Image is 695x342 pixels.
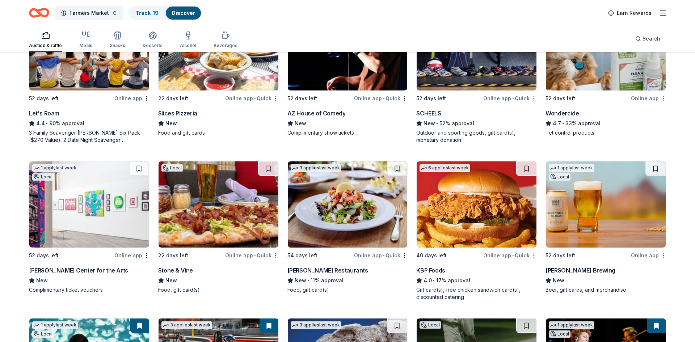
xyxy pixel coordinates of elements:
div: SCHEELS [416,109,441,118]
div: Local [549,330,570,338]
img: Image for KBP Foods [417,161,536,248]
div: 52 days left [416,94,446,103]
div: Local [161,164,183,172]
div: Online app Quick [354,251,408,260]
button: Beverages [214,28,237,52]
div: 1 apply last week [549,321,594,329]
a: Home [29,4,49,21]
div: 52 days left [29,94,59,103]
span: New [424,119,435,128]
div: Gift card(s), free chicken sandwich card(s), discounted catering [416,286,537,301]
button: Desserts [143,28,163,52]
div: 33% approval [546,119,666,128]
a: Image for Cameron Mitchell Restaurants3 applieslast week54 days leftOnline app•Quick[PERSON_NAME]... [287,161,408,294]
span: New [36,276,48,285]
div: 52 days left [287,94,317,103]
div: Online app Quick [225,94,279,103]
span: New [295,119,306,128]
img: Image for Stone & Vine [159,161,278,248]
a: Discover [172,10,195,16]
span: 4.0 [424,276,432,285]
div: [PERSON_NAME] Restaurants [287,266,368,275]
div: Complimentary ticket vouchers [29,286,149,294]
div: Local [420,321,441,329]
span: • [433,278,435,283]
div: Alcohol [180,43,196,48]
span: • [307,278,309,283]
span: • [46,121,48,126]
img: Image for Cameron Mitchell Restaurants [288,161,408,248]
a: Image for Stone & VineLocal22 days leftOnline app•QuickStone & VineNewFood, gift card(s) [158,161,279,294]
div: 11% approval [287,276,408,285]
div: Complimentary show tickets [287,129,408,136]
div: Food, gift card(s) [287,286,408,294]
div: Food and gift cards [158,129,279,136]
a: Image for Let's Roam1 applylast week52 days leftOnline appLet's Roam4.4•90% approval3 Family Scav... [29,4,149,144]
div: Stone & Vine [158,266,193,275]
div: 22 days left [158,251,188,260]
div: Auction & raffle [29,43,62,48]
div: 52 days left [29,251,59,260]
span: Search [643,34,660,43]
div: Online app [114,94,149,103]
div: Online app Quick [225,251,279,260]
button: Track· 19Discover [129,6,202,20]
div: Online app [631,94,666,103]
div: Pet control products [546,129,666,136]
a: Image for SCHEELS3 applieslast week52 days leftOnline app•QuickSCHEELSNew•52% approvalOutdoor and... [416,4,537,144]
img: Image for Chandler Center for the Arts [29,161,149,248]
span: New [295,276,306,285]
div: Snacks [110,43,125,48]
div: Online app Quick [354,94,408,103]
button: Meals [79,28,92,52]
div: 3 applies last week [291,321,341,329]
span: • [383,253,384,258]
div: Meals [79,43,92,48]
div: 52% approval [416,119,537,128]
div: Local [32,330,54,338]
div: 1 apply last week [549,164,594,172]
a: Track· 19 [136,10,159,16]
div: 3 applies last week [161,321,212,329]
span: • [512,253,514,258]
div: Online app Quick [483,251,537,260]
button: Snacks [110,28,125,52]
a: Image for AZ House of Comedy1 applylast weekLocal52 days leftOnline app•QuickAZ House of ComedyNe... [287,4,408,136]
a: Image for Huss Brewing1 applylast weekLocal52 days leftOnline app[PERSON_NAME] BrewingNewBeer, gi... [546,161,666,294]
button: Search [629,31,666,46]
div: Food, gift card(s) [158,286,279,294]
span: Farmers Market [69,9,109,17]
div: Wondercide [546,109,579,118]
span: New [553,276,564,285]
img: Image for Huss Brewing [546,161,666,248]
a: Image for KBP Foods6 applieslast week40 days leftOnline app•QuickKBP Foods4.0•17% approvalGift ca... [416,161,537,301]
span: 4.4 [36,119,45,128]
span: 4.7 [553,119,561,128]
div: Online app [631,251,666,260]
div: [PERSON_NAME] Center for the Arts [29,266,128,275]
div: Let's Roam [29,109,59,118]
div: 17% approval [416,276,537,285]
div: 1 apply last week [32,164,78,172]
a: Earn Rewards [604,7,656,20]
span: New [165,276,177,285]
div: 3 applies last week [291,164,341,172]
a: Image for Chandler Center for the Arts1 applylast weekLocal52 days leftOnline app[PERSON_NAME] Ce... [29,161,149,294]
div: Local [549,173,570,181]
div: 1 apply last week [32,321,78,329]
div: Local [32,173,54,181]
div: 40 days left [416,251,447,260]
div: AZ House of Comedy [287,109,346,118]
span: • [563,121,564,126]
div: 22 days left [158,94,188,103]
div: Beer, gift cards, and merchandise [546,286,666,294]
div: [PERSON_NAME] Brewing [546,266,615,275]
div: Beverages [214,43,237,48]
div: Outdoor and sporting goods, gift card(s), monetary donation [416,129,537,144]
div: 3 Family Scavenger [PERSON_NAME] Six Pack ($270 Value), 2 Date Night Scavenger [PERSON_NAME] Two ... [29,129,149,144]
div: 52 days left [546,94,575,103]
button: Auction & raffle [29,28,62,52]
div: KBP Foods [416,266,445,275]
span: • [254,253,256,258]
button: Alcohol [180,28,196,52]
